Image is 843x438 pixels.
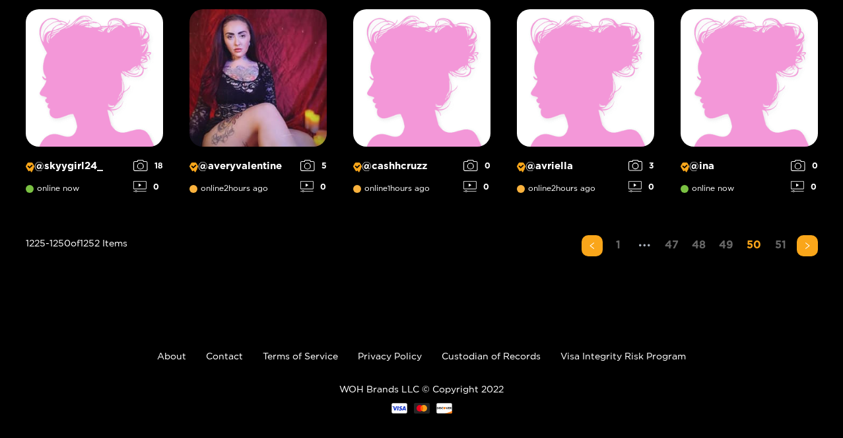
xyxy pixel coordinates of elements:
[634,235,656,256] span: •••
[26,160,127,172] p: @ skyygirl24_
[661,235,683,254] a: 47
[353,9,490,147] img: Creator Profile Image: cashhcruzz
[26,9,163,202] a: Creator Profile Image: skyygirl24_@skyygirl24_online now180
[300,181,327,192] div: 0
[803,242,811,250] span: right
[661,235,683,256] li: 47
[608,235,629,254] a: 1
[582,235,603,256] li: Previous Page
[681,184,734,193] span: online now
[133,181,163,192] div: 0
[189,9,327,147] img: Creator Profile Image: averyvalentine
[463,181,490,192] div: 0
[189,9,327,202] a: Creator Profile Image: averyvalentine@averyvalentineonline2hours ago50
[133,160,163,171] div: 18
[681,9,818,147] img: Creator Profile Image: ina
[189,184,268,193] span: online 2 hours ago
[442,351,541,361] a: Custodian of Records
[517,160,622,172] p: @ avriella
[588,242,596,250] span: left
[517,184,595,193] span: online 2 hours ago
[797,235,818,256] li: Next Page
[681,9,818,202] a: Creator Profile Image: ina@inaonline now00
[26,235,127,309] div: 1225 - 1250 of 1252 items
[206,351,243,361] a: Contact
[353,160,457,172] p: @ cashhcruzz
[463,160,490,171] div: 0
[300,160,327,171] div: 5
[715,235,737,256] li: 49
[189,160,294,172] p: @ averyvalentine
[157,351,186,361] a: About
[517,9,654,147] img: Creator Profile Image: avriella
[608,235,629,256] li: 1
[358,351,422,361] a: Privacy Policy
[26,9,163,147] img: Creator Profile Image: skyygirl24_
[715,235,737,254] a: 49
[770,235,792,254] a: 51
[628,160,654,171] div: 3
[770,235,792,256] li: 51
[791,181,818,192] div: 0
[743,235,765,254] a: 50
[688,235,710,256] li: 48
[353,9,490,202] a: Creator Profile Image: cashhcruzz@cashhcruzzonline1hours ago00
[560,351,686,361] a: Visa Integrity Risk Program
[743,235,765,256] li: 50
[634,235,656,256] li: Previous 5 Pages
[688,235,710,254] a: 48
[628,181,654,192] div: 0
[517,9,654,202] a: Creator Profile Image: avriella@avriellaonline2hours ago30
[791,160,818,171] div: 0
[353,184,430,193] span: online 1 hours ago
[582,235,603,256] button: left
[797,235,818,256] button: right
[26,184,79,193] span: online now
[263,351,338,361] a: Terms of Service
[681,160,784,172] p: @ ina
